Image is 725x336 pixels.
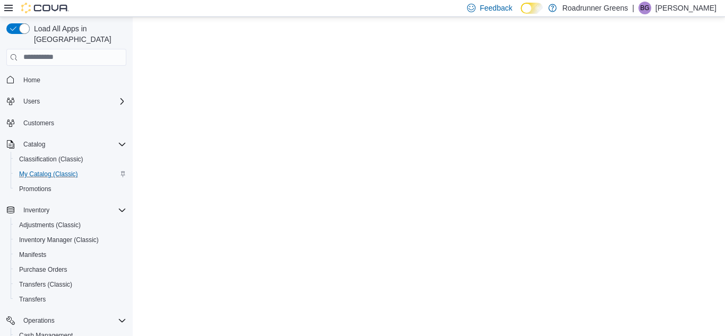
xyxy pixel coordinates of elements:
span: Users [19,95,126,108]
button: Transfers [11,292,131,307]
a: Purchase Orders [15,263,72,276]
span: Inventory [23,206,49,214]
a: Transfers [15,293,50,306]
span: Load All Apps in [GEOGRAPHIC_DATA] [30,23,126,45]
button: Inventory [2,203,131,218]
span: BG [640,2,649,14]
span: Adjustments (Classic) [15,219,126,231]
span: Inventory Manager (Classic) [15,234,126,246]
span: Customers [19,116,126,130]
a: Classification (Classic) [15,153,88,166]
p: [PERSON_NAME] [655,2,717,14]
button: My Catalog (Classic) [11,167,131,182]
span: Transfers (Classic) [15,278,126,291]
p: | [632,2,634,14]
span: Feedback [480,3,512,13]
span: Transfers [19,295,46,304]
button: Classification (Classic) [11,152,131,167]
a: Customers [19,117,58,130]
button: Transfers (Classic) [11,277,131,292]
a: Promotions [15,183,56,195]
span: Users [23,97,40,106]
span: My Catalog (Classic) [15,168,126,180]
button: Home [2,72,131,88]
span: Operations [19,314,126,327]
span: Catalog [19,138,126,151]
a: Adjustments (Classic) [15,219,85,231]
a: Home [19,74,45,87]
button: Promotions [11,182,131,196]
span: Classification (Classic) [19,155,83,163]
span: Classification (Classic) [15,153,126,166]
span: Customers [23,119,54,127]
button: Adjustments (Classic) [11,218,131,232]
span: Adjustments (Classic) [19,221,81,229]
img: Cova [21,3,69,13]
span: Home [23,76,40,84]
button: Manifests [11,247,131,262]
button: Inventory [19,204,54,217]
span: Promotions [19,185,51,193]
button: Users [2,94,131,109]
button: Inventory Manager (Classic) [11,232,131,247]
span: Purchase Orders [15,263,126,276]
span: Promotions [15,183,126,195]
span: Inventory Manager (Classic) [19,236,99,244]
span: Home [19,73,126,87]
span: Transfers (Classic) [19,280,72,289]
button: Operations [2,313,131,328]
a: Manifests [15,248,50,261]
span: Manifests [19,251,46,259]
input: Dark Mode [521,3,543,14]
span: Transfers [15,293,126,306]
span: Purchase Orders [19,265,67,274]
span: My Catalog (Classic) [19,170,78,178]
a: Inventory Manager (Classic) [15,234,103,246]
span: Manifests [15,248,126,261]
div: Brisa Garcia [638,2,651,14]
button: Catalog [19,138,49,151]
a: My Catalog (Classic) [15,168,82,180]
button: Customers [2,115,131,131]
button: Purchase Orders [11,262,131,277]
a: Transfers (Classic) [15,278,76,291]
span: Catalog [23,140,45,149]
span: Operations [23,316,55,325]
button: Operations [19,314,59,327]
p: Roadrunner Greens [562,2,628,14]
span: Inventory [19,204,126,217]
button: Users [19,95,44,108]
button: Catalog [2,137,131,152]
